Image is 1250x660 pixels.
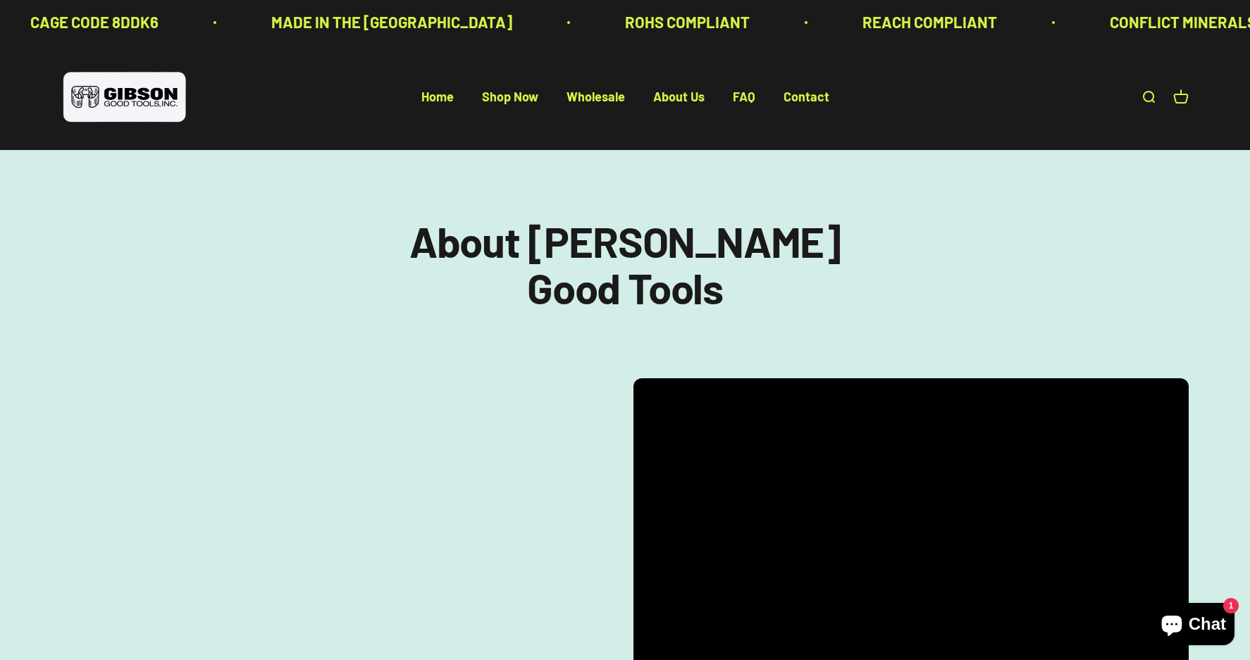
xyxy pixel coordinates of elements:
[624,10,748,35] p: ROHS COMPLIANT
[861,10,996,35] p: REACH COMPLIANT
[482,89,538,105] a: Shop Now
[270,10,511,35] p: MADE IN THE [GEOGRAPHIC_DATA]
[396,218,854,311] p: About [PERSON_NAME] Good Tools
[653,89,705,105] a: About Us
[29,10,157,35] p: CAGE CODE 8DDK6
[784,89,829,105] a: Contact
[567,89,625,105] a: Wholesale
[733,89,755,105] a: FAQ
[1149,603,1239,649] inbox-online-store-chat: Shopify online store chat
[421,89,454,105] a: Home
